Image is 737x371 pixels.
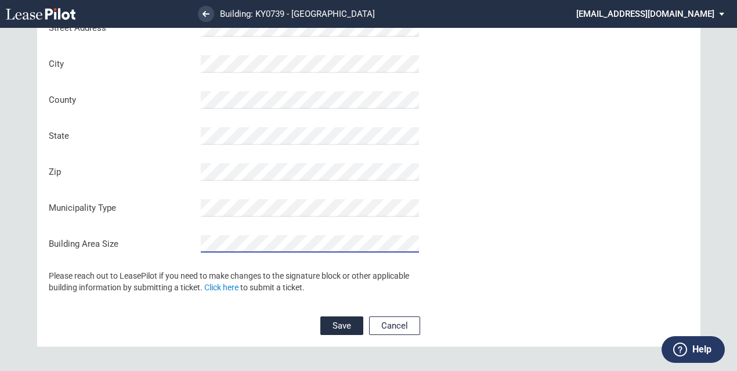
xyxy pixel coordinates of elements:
button: Help [662,336,725,363]
span: Street Address [49,22,194,34]
input: State [201,127,419,145]
button: Cancel [369,316,420,335]
span: County [49,94,194,106]
button: Save [320,316,363,335]
input: City [201,55,419,73]
span: to submit a ticket. [240,283,305,292]
span: City [49,58,194,70]
label: Help [692,342,711,357]
input: Zip [201,163,419,181]
a: Click here [204,283,239,292]
input: Street Address [201,19,419,37]
input: County [201,91,419,109]
input: Municipality Type [201,199,419,217]
span: Building Area Size [49,238,194,250]
span: State [49,130,194,142]
span: Zip [49,166,194,178]
input: Building Office Area [201,235,419,253]
span: Please reach out to LeasePilot if you need to make changes to the signature block or other applic... [49,271,409,292]
span: Municipality Type [49,202,194,214]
